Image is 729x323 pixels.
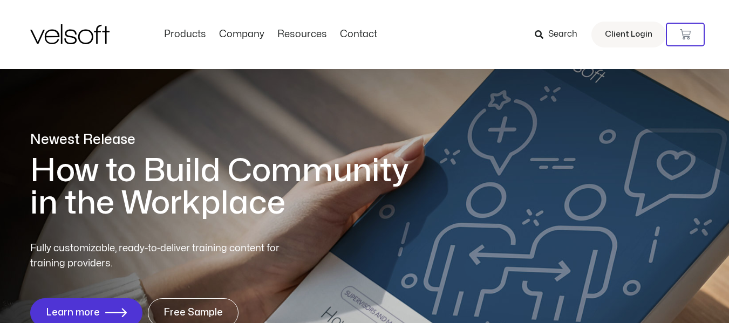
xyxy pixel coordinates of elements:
[30,24,110,44] img: Velsoft Training Materials
[213,29,271,40] a: CompanyMenu Toggle
[30,155,424,219] h1: How to Build Community in the Workplace
[591,22,666,47] a: Client Login
[333,29,384,40] a: ContactMenu Toggle
[30,241,299,271] p: Fully customizable, ready-to-deliver training content for training providers.
[46,307,100,318] span: Learn more
[163,307,223,318] span: Free Sample
[535,25,585,44] a: Search
[158,29,213,40] a: ProductsMenu Toggle
[271,29,333,40] a: ResourcesMenu Toggle
[548,28,577,42] span: Search
[158,29,384,40] nav: Menu
[605,28,652,42] span: Client Login
[30,130,424,149] p: Newest Release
